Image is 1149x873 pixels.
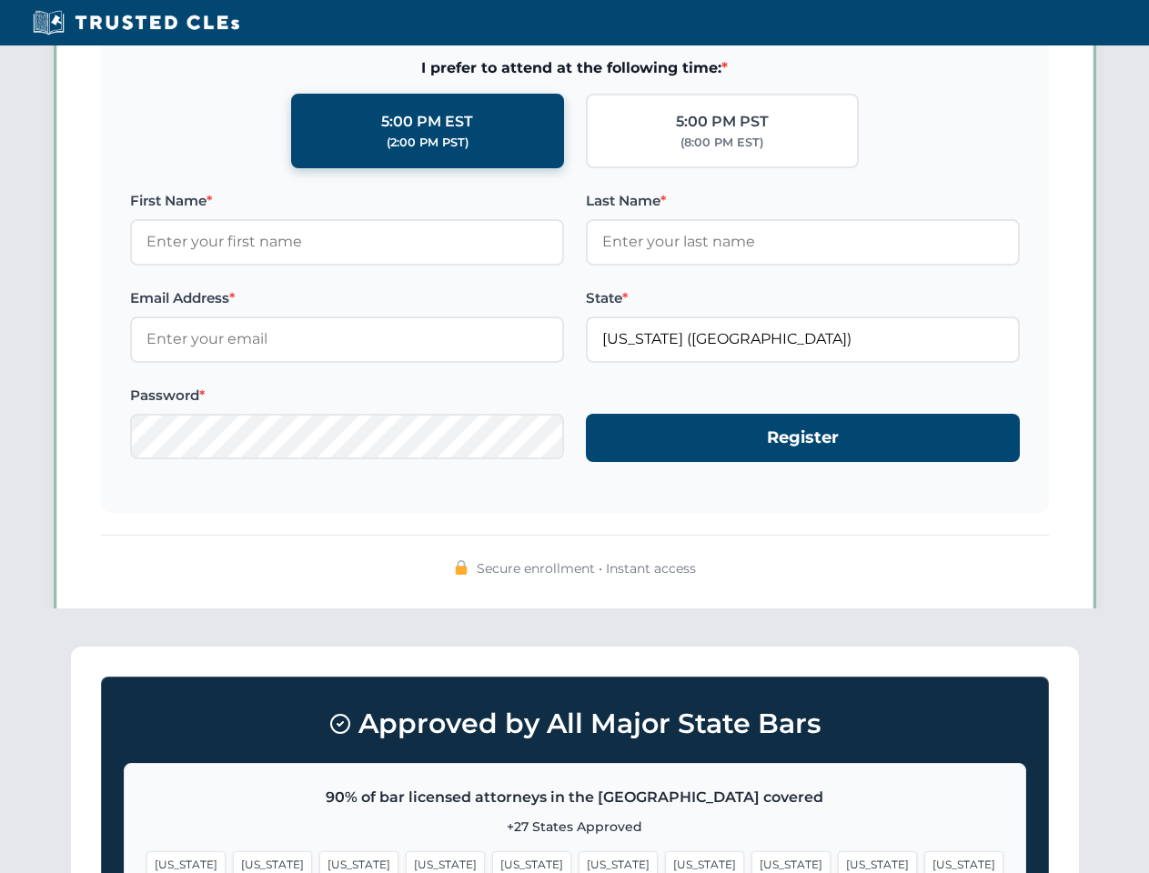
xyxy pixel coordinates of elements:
[454,560,469,575] img: 🔒
[130,219,564,265] input: Enter your first name
[586,316,1020,362] input: Florida (FL)
[586,414,1020,462] button: Register
[130,287,564,309] label: Email Address
[477,558,696,578] span: Secure enrollment • Instant access
[130,56,1020,80] span: I prefer to attend at the following time:
[146,786,1003,809] p: 90% of bar licensed attorneys in the [GEOGRAPHIC_DATA] covered
[146,817,1003,837] p: +27 States Approved
[124,699,1026,748] h3: Approved by All Major State Bars
[381,110,473,134] div: 5:00 PM EST
[130,316,564,362] input: Enter your email
[586,219,1020,265] input: Enter your last name
[130,190,564,212] label: First Name
[680,134,763,152] div: (8:00 PM EST)
[586,190,1020,212] label: Last Name
[676,110,769,134] div: 5:00 PM PST
[387,134,469,152] div: (2:00 PM PST)
[586,287,1020,309] label: State
[130,385,564,406] label: Password
[27,9,245,36] img: Trusted CLEs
